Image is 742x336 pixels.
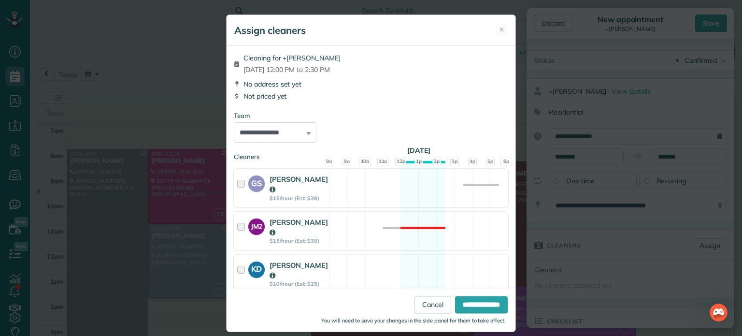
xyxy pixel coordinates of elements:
span: Cleaning for +[PERSON_NAME] [243,53,341,63]
strong: JM2 [248,219,265,232]
div: No address set yet [234,79,508,89]
strong: $15/hour (Est: $38) [270,237,328,244]
a: Cancel [414,296,451,314]
small: You will need to save your changes in the side panel for them to take effect. [321,318,506,324]
div: Not priced yet [234,91,508,101]
strong: $10/hour (Est: $25) [270,280,328,287]
h5: Assign cleaners [234,24,306,37]
div: Team [234,111,508,120]
strong: KD [248,262,265,275]
strong: [PERSON_NAME] [270,175,328,194]
span: ✕ [499,25,504,34]
strong: $15/hour (Est: $38) [270,195,328,202]
div: Cleaners [234,152,508,155]
strong: [PERSON_NAME] [270,261,328,280]
strong: GS [248,175,265,189]
strong: [PERSON_NAME] [270,218,328,237]
span: [DATE] 12:00 PM to 2:30 PM [243,65,341,74]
